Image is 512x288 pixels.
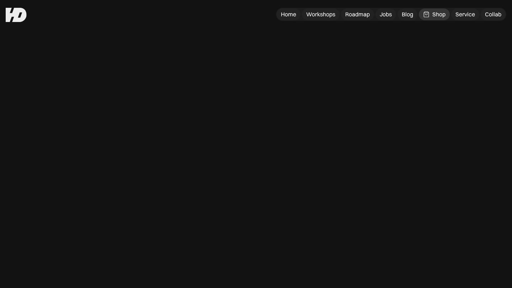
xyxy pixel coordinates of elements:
[402,11,413,18] div: Blog
[455,11,475,18] div: Service
[375,9,396,20] a: Jobs
[451,9,479,20] a: Service
[281,11,296,18] div: Home
[419,9,450,20] a: Shop
[341,9,374,20] a: Roadmap
[398,9,417,20] a: Blog
[485,11,501,18] div: Collab
[306,11,335,18] div: Workshops
[432,11,446,18] div: Shop
[277,9,300,20] a: Home
[481,9,506,20] a: Collab
[302,9,340,20] a: Workshops
[345,11,370,18] div: Roadmap
[380,11,392,18] div: Jobs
